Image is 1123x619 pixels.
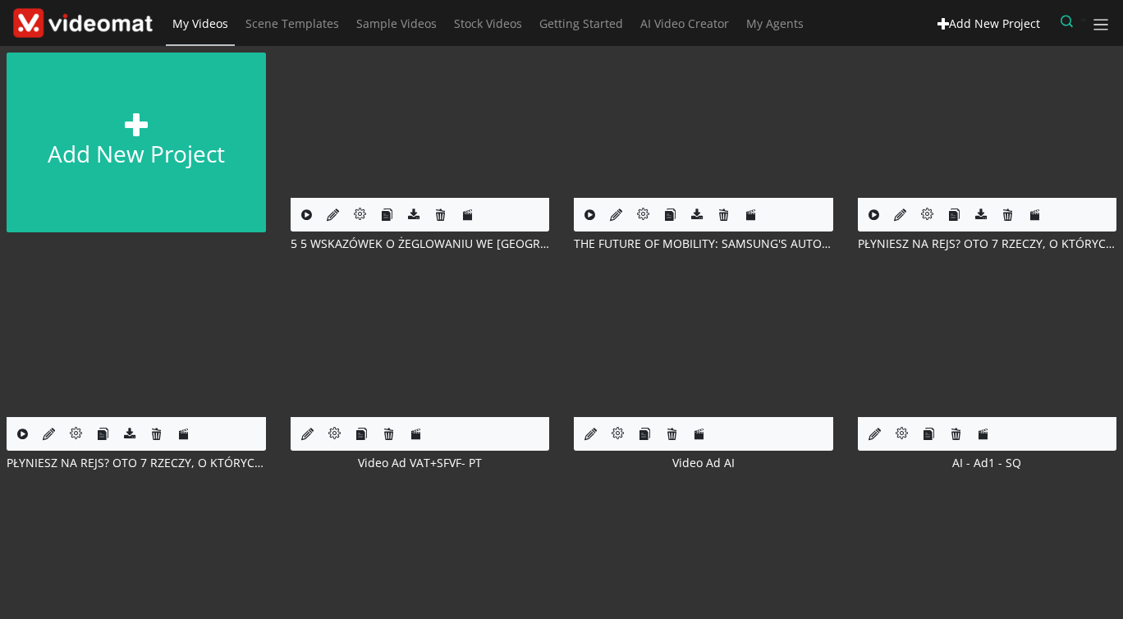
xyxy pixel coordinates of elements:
a: Add New Project [930,9,1048,38]
img: index.php [7,272,266,417]
span: My Videos [172,16,228,31]
img: index.php [858,53,1117,198]
img: Theme-Logo [13,8,153,39]
span: AI Video Creator [640,16,729,31]
div: AI - Ad1 - SQ [858,454,1117,471]
div: PŁYNIESZ NA REJS? OTO 7 RZECZY, O KTÓRYCH WARTO PAMIĘTAĆ! (Copy 1) [7,454,266,471]
div: 5 5 WSKAZÓWEK O ŻEGLOWANIU WE [GEOGRAPHIC_DATA] [291,235,550,252]
img: index.php [291,53,550,198]
img: index.php [291,272,550,417]
div: PŁYNIESZ NA REJS? OTO 7 RZECZY, O KTÓRYCH WARTO PAMIĘTAĆ! [858,235,1117,252]
span: Add New Project [949,16,1040,31]
span: Scene Templates [245,16,339,31]
img: index.php [858,272,1117,417]
span: My Agents [746,16,804,31]
span: Getting Started [539,16,623,31]
img: index.php [574,272,833,417]
div: Video Ad VAT+SFVF- PT [291,454,550,471]
div: THE FUTURE OF MOBILITY: SAMSUNG'S AUTOMOTIVE REVOLUTION [574,235,833,252]
span: Stock Videos [454,16,522,31]
img: index.php [574,53,833,198]
div: Video Ad AI [574,454,833,471]
a: Add new project [7,53,266,232]
span: Sample Videos [356,16,437,31]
